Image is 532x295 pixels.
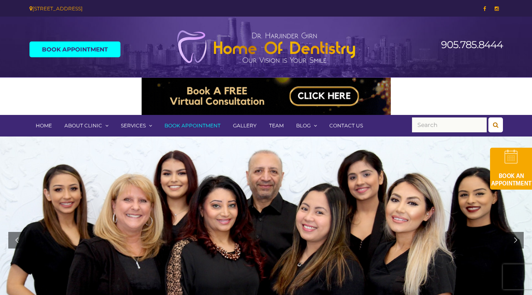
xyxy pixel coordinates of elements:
a: Home [29,115,58,137]
a: About Clinic [58,115,115,137]
input: Search [412,117,487,132]
a: Contact Us [323,115,369,137]
img: book-an-appointment-hod-gld.png [490,148,532,190]
a: Book Appointment [158,115,227,137]
img: Home of Dentistry [173,30,360,64]
a: Team [263,115,290,137]
a: 905.785.8444 [441,39,503,51]
a: Gallery [227,115,263,137]
img: Medspa-Banner-Virtual-Consultation-2-1.gif [142,78,391,115]
a: Services [115,115,158,137]
a: Blog [290,115,323,137]
div: [STREET_ADDRESS] [29,4,260,13]
a: Book Appointment [29,41,120,57]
